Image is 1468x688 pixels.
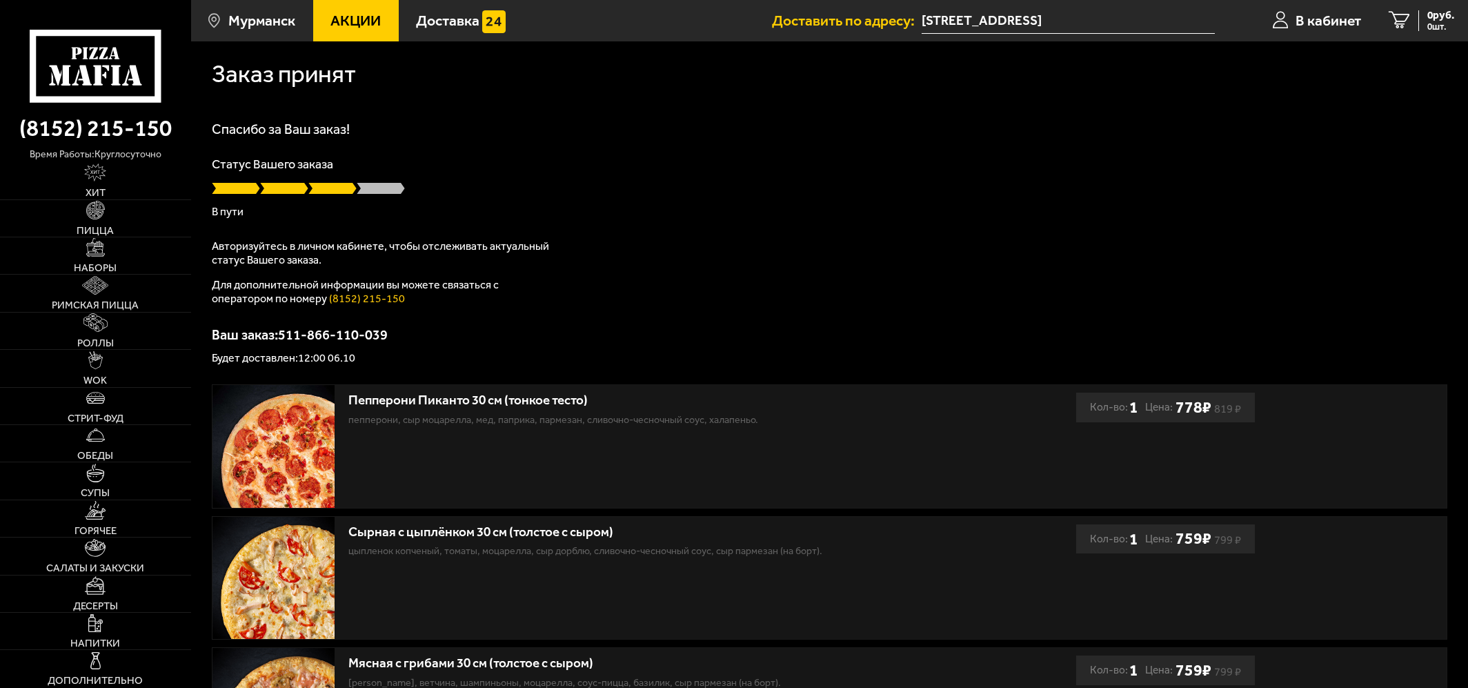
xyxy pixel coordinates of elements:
p: В пути [212,206,1448,217]
b: 759 ₽ [1176,529,1211,549]
img: 15daf4d41897b9f0e9f617042186c801.svg [482,10,505,33]
p: Авторизуйтесь в личном кабинете, чтобы отслеживать актуальный статус Вашего заказа. [212,239,557,267]
s: 799 ₽ [1214,536,1241,544]
div: Кол-во: [1090,393,1138,422]
b: 759 ₽ [1176,661,1211,680]
span: Роллы [77,338,114,348]
span: Цена: [1145,524,1173,554]
p: Будет доставлен: 12:00 06.10 [212,353,1448,364]
p: Статус Вашего заказа [212,158,1448,170]
span: Пицца [77,226,114,236]
span: Десерты [73,601,118,611]
input: Ваш адрес доставки [922,8,1216,34]
s: 819 ₽ [1214,405,1241,413]
div: Сырная с цыплёнком 30 см (толстое с сыром) [348,524,927,540]
p: Для дополнительной информации вы можете связаться с оператором по номеру [212,278,557,306]
span: Римская пицца [52,300,139,311]
div: Кол-во: [1090,524,1138,554]
div: Мясная с грибами 30 см (толстое с сыром) [348,656,927,671]
div: Пепперони Пиканто 30 см (тонкое тесто) [348,393,927,409]
span: Хит [86,188,106,198]
span: Напитки [70,638,120,649]
span: Доставить по адресу: [772,13,922,28]
s: 799 ₽ [1214,668,1241,676]
span: Акции [330,13,381,28]
b: 1 [1129,393,1138,422]
p: пепперони, сыр Моцарелла, мед, паприка, пармезан, сливочно-чесночный соус, халапеньо. [348,413,927,428]
b: 778 ₽ [1176,398,1211,417]
h1: Заказ принят [212,62,356,86]
span: Россия, Мурманск, Пушкинская улица, 7 [922,8,1216,34]
a: (8152) 215-150 [329,292,405,305]
span: WOK [83,375,107,386]
span: Наборы [74,263,117,273]
p: Ваш заказ: 511-866-110-039 [212,328,1448,342]
span: Салаты и закуски [46,563,144,573]
span: Стрит-фуд [68,413,123,424]
b: 1 [1129,656,1138,685]
span: Горячее [75,526,117,536]
div: Кол-во: [1090,656,1138,685]
span: Доставка [416,13,479,28]
b: 1 [1129,524,1138,554]
span: В кабинет [1296,13,1361,28]
span: Цена: [1145,656,1173,685]
span: Обеды [77,451,113,461]
span: Супы [81,488,110,498]
h1: Спасибо за Ваш заказ! [212,122,1448,136]
span: Дополнительно [48,676,143,686]
span: 0 шт. [1427,22,1454,31]
span: Цена: [1145,393,1173,422]
span: Мурманск [228,13,295,28]
span: 0 руб. [1427,10,1454,21]
p: цыпленок копченый, томаты, моцарелла, сыр дорблю, сливочно-чесночный соус, сыр пармезан (на борт). [348,544,927,559]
